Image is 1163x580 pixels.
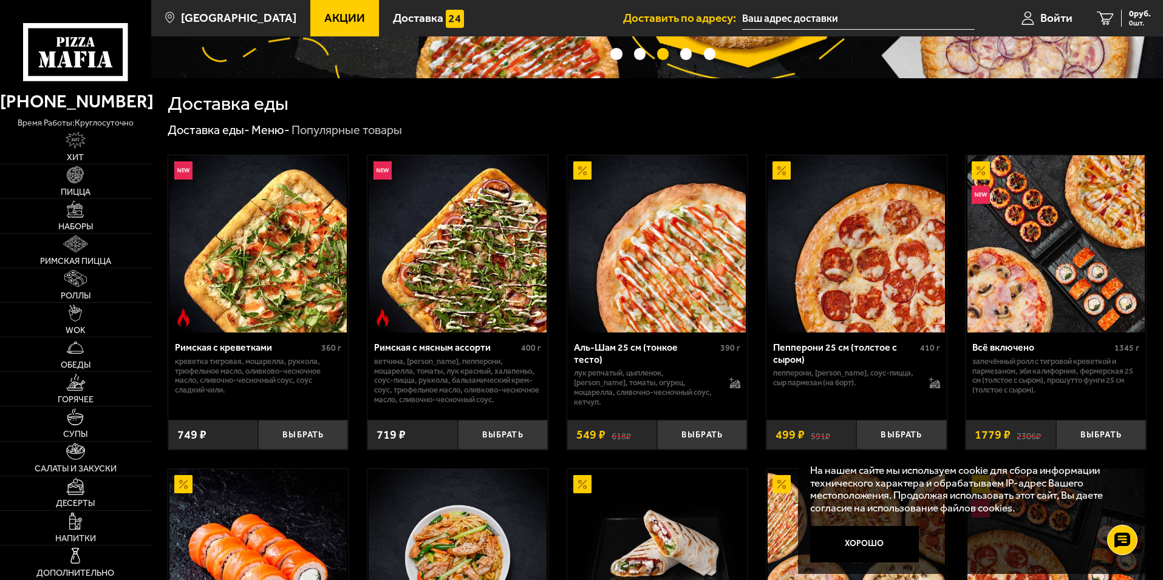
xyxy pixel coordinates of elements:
span: Десерты [56,499,95,508]
img: Острое блюдо [373,309,392,327]
span: Супы [63,430,87,439]
span: Войти [1040,12,1073,24]
a: Доставка еды- [168,123,250,137]
button: точки переключения [680,48,692,59]
img: Новинка [373,161,392,180]
span: Напитки [55,534,96,543]
button: точки переключения [657,48,669,59]
span: 390 г [720,343,740,353]
div: Всё включено [972,342,1111,353]
span: Акции [324,12,365,24]
img: 15daf4d41897b9f0e9f617042186c801.svg [446,10,464,28]
img: Акционный [772,161,791,180]
img: Всё включено [967,155,1145,332]
a: Меню- [251,123,290,137]
a: АкционныйНовинкаВсё включено [966,155,1146,332]
img: Акционный [573,161,592,180]
s: 591 ₽ [811,429,830,441]
s: 618 ₽ [612,429,631,441]
span: Салаты и закуски [35,465,117,473]
span: Пицца [61,188,90,197]
span: Доставка [393,12,443,24]
img: Акционный [174,475,193,493]
span: 749 ₽ [177,429,206,441]
p: лук репчатый, цыпленок, [PERSON_NAME], томаты, огурец, моцарелла, сливочно-чесночный соус, кетчуп. [574,368,718,407]
span: Обеды [61,361,90,369]
img: Пепперони 25 см (толстое с сыром) [768,155,945,332]
span: 360 г [321,343,341,353]
img: Аль-Шам 25 см (тонкое тесто) [568,155,746,332]
span: Роллы [61,292,90,300]
div: Пепперони 25 см (толстое с сыром) [773,342,917,365]
a: НовинкаОстрое блюдоРимская с креветками [168,155,349,332]
div: Римская с креветками [175,342,319,353]
img: Акционный [972,161,990,180]
a: АкционныйАль-Шам 25 см (тонкое тесто) [567,155,748,332]
img: Римская с мясным ассорти [369,155,546,332]
span: Доставить по адресу: [623,12,742,24]
s: 2306 ₽ [1017,429,1041,441]
span: 719 ₽ [377,429,406,441]
button: Хорошо [810,526,919,562]
button: точки переключения [704,48,715,59]
span: 400 г [521,343,541,353]
span: 499 ₽ [776,429,805,441]
button: точки переключения [634,48,646,59]
span: 0 шт. [1129,19,1151,27]
div: Аль-Шам 25 см (тонкое тесто) [574,342,718,365]
div: Популярные товары [292,123,402,138]
img: Акционный [772,475,791,493]
p: Запечённый ролл с тигровой креветкой и пармезаном, Эби Калифорния, Фермерская 25 см (толстое с сы... [972,357,1139,396]
a: НовинкаОстрое блюдоРимская с мясным ассорти [367,155,548,332]
span: Римская пицца [40,257,111,266]
div: Римская с мясным ассорти [374,342,518,353]
img: Римская с креветками [169,155,347,332]
button: Выбрать [258,420,348,450]
p: креветка тигровая, моцарелла, руккола, трюфельное масло, оливково-чесночное масло, сливочно-чесно... [175,357,342,396]
span: 1345 г [1114,343,1139,353]
img: Новинка [174,161,193,180]
p: ветчина, [PERSON_NAME], пепперони, моцарелла, томаты, лук красный, халапеньо, соус-пицца, руккола... [374,357,541,405]
img: Острое блюдо [174,309,193,327]
span: [GEOGRAPHIC_DATA] [181,12,296,24]
img: Акционный [573,475,592,493]
span: 0 руб. [1129,10,1151,18]
img: Новинка [972,186,990,204]
button: Выбрать [856,420,946,450]
span: Горячее [58,396,94,404]
p: пепперони, [PERSON_NAME], соус-пицца, сыр пармезан (на борт). [773,368,917,388]
a: АкционныйПепперони 25 см (толстое с сыром) [766,155,947,332]
span: 1779 ₽ [975,429,1011,441]
button: Выбрать [458,420,548,450]
input: Ваш адрес доставки [742,7,975,30]
button: Выбрать [657,420,747,450]
h1: Доставка еды [168,94,288,113]
span: WOK [66,326,86,335]
span: 549 ₽ [576,429,605,441]
p: На нашем сайте мы используем cookie для сбора информации технического характера и обрабатываем IP... [810,464,1128,514]
button: Выбрать [1056,420,1146,450]
button: точки переключения [610,48,622,59]
span: Хит [67,153,84,162]
span: Дополнительно [36,569,114,578]
span: 410 г [920,343,940,353]
span: Наборы [58,223,93,231]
